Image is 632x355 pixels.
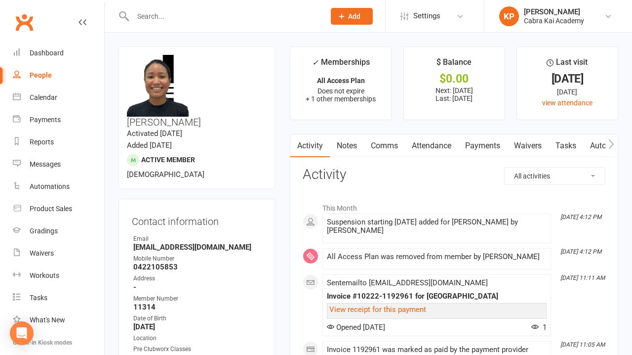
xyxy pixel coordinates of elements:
[133,303,262,311] strong: 11314
[30,160,61,168] div: Messages
[547,56,588,74] div: Last visit
[13,176,104,198] a: Automations
[30,71,52,79] div: People
[303,198,605,214] li: This Month
[531,323,547,332] span: 1
[436,56,472,74] div: $ Balance
[133,322,262,331] strong: [DATE]
[127,55,267,128] h3: [PERSON_NAME]
[331,8,373,25] button: Add
[127,55,189,117] img: image1742272992.png
[30,182,70,190] div: Automations
[13,64,104,87] a: People
[560,274,605,281] i: [DATE] 11:11 AM
[413,74,496,84] div: $0.00
[312,58,318,67] i: ✓
[30,116,61,124] div: Payments
[542,99,592,107] a: view attendance
[458,134,507,157] a: Payments
[524,7,584,16] div: [PERSON_NAME]
[13,87,104,109] a: Calendar
[13,109,104,131] a: Payments
[127,129,182,138] time: Activated [DATE]
[127,141,172,150] time: Added [DATE]
[133,334,262,343] div: Location
[327,218,547,235] div: Suspension starting [DATE] added for [PERSON_NAME] by [PERSON_NAME]
[327,323,385,332] span: Opened [DATE]
[133,234,262,244] div: Email
[130,9,318,23] input: Search...
[507,134,549,157] a: Waivers
[413,5,440,27] span: Settings
[413,87,496,102] p: Next: [DATE] Last: [DATE]
[13,153,104,176] a: Messages
[30,316,65,324] div: What's New
[317,77,365,85] strong: All Access Plan
[133,254,262,264] div: Mobile Number
[132,212,262,227] h3: Contact information
[290,134,330,157] a: Activity
[327,278,488,287] span: Sent email to [EMAIL_ADDRESS][DOMAIN_NAME]
[526,74,609,84] div: [DATE]
[13,242,104,265] a: Waivers
[306,95,376,103] span: + 1 other memberships
[30,249,54,257] div: Waivers
[13,309,104,331] a: What's New
[30,138,54,146] div: Reports
[560,341,605,348] i: [DATE] 11:05 AM
[133,314,262,323] div: Date of Birth
[303,167,605,182] h3: Activity
[30,49,64,57] div: Dashboard
[12,10,37,35] a: Clubworx
[327,292,547,301] div: Invoice #10222-1192961 for [GEOGRAPHIC_DATA]
[330,134,364,157] a: Notes
[30,271,59,279] div: Workouts
[13,131,104,153] a: Reports
[499,6,519,26] div: KP
[13,287,104,309] a: Tasks
[329,305,426,314] a: View receipt for this payment
[364,134,405,157] a: Comms
[30,93,57,101] div: Calendar
[141,156,195,164] span: Active member
[127,170,204,179] span: [DEMOGRAPHIC_DATA]
[348,12,360,20] span: Add
[405,134,458,157] a: Attendance
[133,283,262,292] strong: -
[13,198,104,220] a: Product Sales
[526,87,609,97] div: [DATE]
[524,16,584,25] div: Cabra Kai Academy
[133,243,262,252] strong: [EMAIL_ADDRESS][DOMAIN_NAME]
[133,345,262,354] div: Pre Clubworx Classes
[133,263,262,271] strong: 0422105853
[327,253,547,261] div: All Access Plan was removed from member by [PERSON_NAME]
[30,294,47,302] div: Tasks
[560,248,601,255] i: [DATE] 4:12 PM
[30,227,58,235] div: Gradings
[133,294,262,304] div: Member Number
[560,214,601,221] i: [DATE] 4:12 PM
[327,346,547,354] div: Invoice 1192961 was marked as paid by the payment provider
[10,321,34,345] div: Open Intercom Messenger
[549,134,583,157] a: Tasks
[312,56,370,74] div: Memberships
[13,265,104,287] a: Workouts
[13,42,104,64] a: Dashboard
[317,87,364,95] span: Does not expire
[30,205,72,213] div: Product Sales
[133,274,262,283] div: Address
[13,220,104,242] a: Gradings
